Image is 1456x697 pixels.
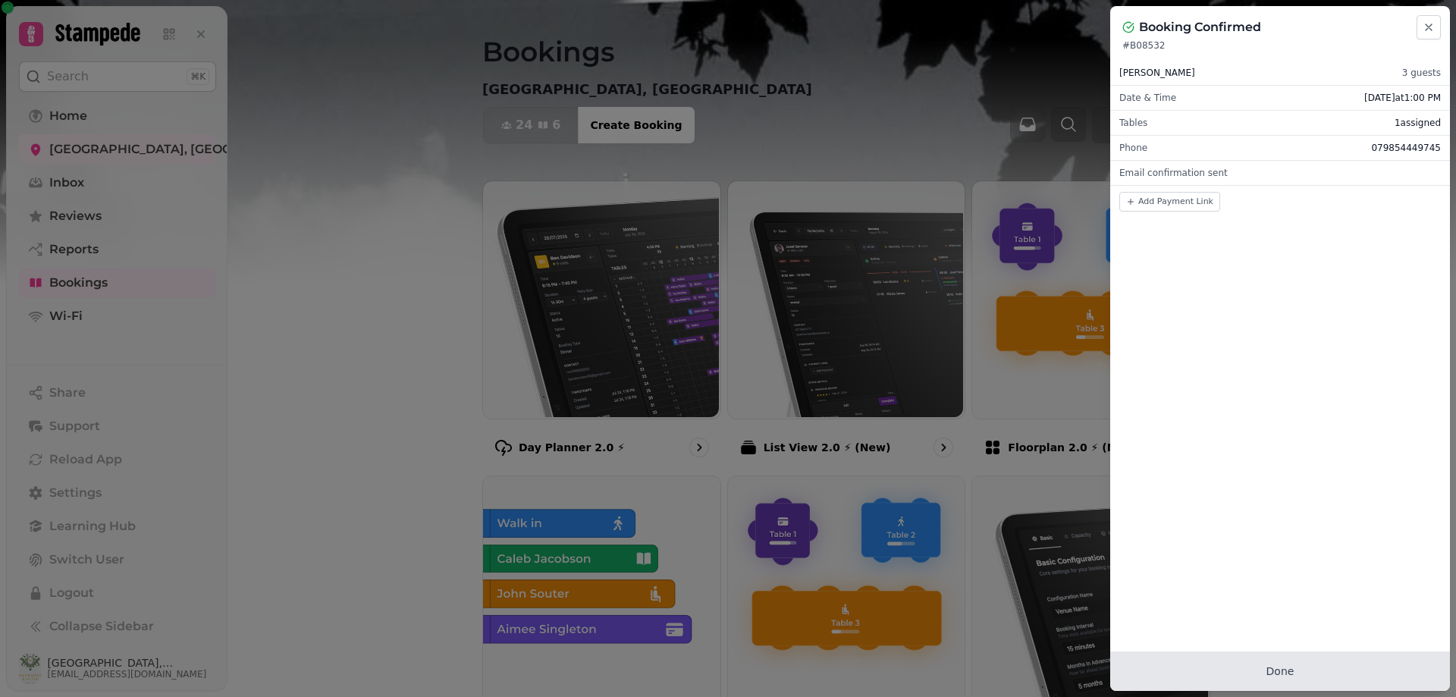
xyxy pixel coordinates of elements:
span: Date & Time [1119,92,1176,104]
span: 3 guests [1402,67,1441,79]
span: Phone [1119,142,1147,154]
button: Add Payment Link [1119,192,1220,212]
div: Email confirmation sent [1110,161,1450,185]
span: 079854449745 [1371,142,1441,154]
button: Done [1110,651,1450,691]
span: Tables [1119,117,1147,129]
span: [PERSON_NAME] [1119,67,1195,79]
span: 1 assigned [1395,117,1441,129]
h2: Booking Confirmed [1139,18,1261,36]
span: [DATE] at 1:00 PM [1364,92,1441,104]
p: # B08532 [1122,39,1438,52]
